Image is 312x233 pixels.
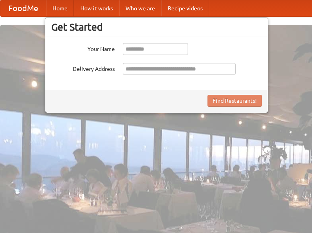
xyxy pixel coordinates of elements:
[51,43,115,53] label: Your Name
[207,95,262,107] button: Find Restaurants!
[119,0,161,16] a: Who we are
[46,0,74,16] a: Home
[161,0,209,16] a: Recipe videos
[51,21,262,33] h3: Get Started
[0,0,46,16] a: FoodMe
[74,0,119,16] a: How it works
[51,63,115,73] label: Delivery Address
